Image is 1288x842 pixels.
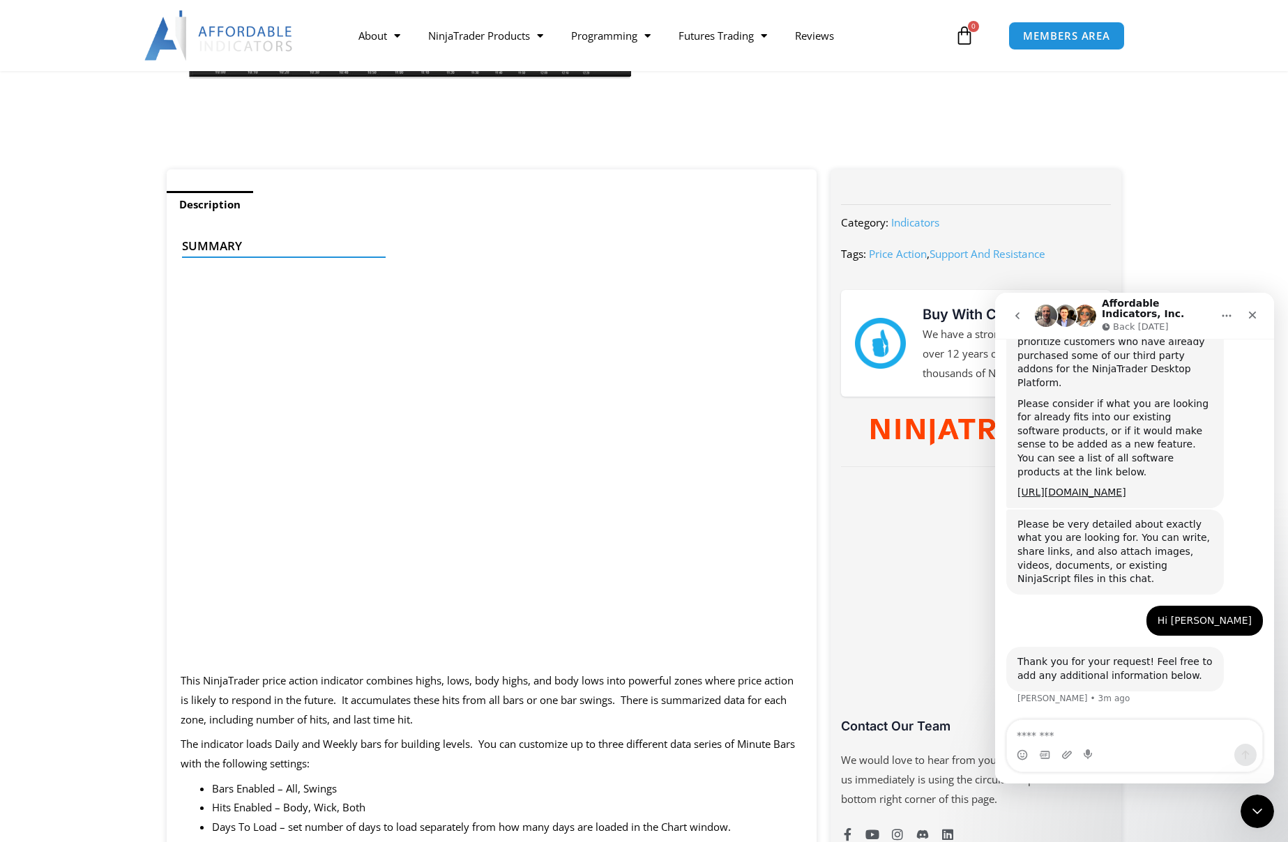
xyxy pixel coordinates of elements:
button: Upload attachment [66,457,77,468]
div: [PERSON_NAME] • 3m ago [22,401,135,410]
a: NinjaTrader Products [414,20,557,52]
li: Hits Enabled – Body, Wick, Both [212,798,803,818]
a: Reviews [781,20,848,52]
div: Please be very detailed about exactly what you are looking for. You can write, share links, and a... [22,225,218,293]
span: 0 [968,21,979,32]
button: Emoji picker [22,457,33,468]
nav: Menu [344,20,951,52]
a: Programming [557,20,665,52]
p: This NinjaTrader price action indicator combines highs, lows, body highs, and body lows into powe... [181,671,803,730]
iframe: To enrich screen reader interactions, please activate Accessibility in Grammarly extension settings [995,293,1274,783]
span: , [869,247,1045,261]
img: LogoAI | Affordable Indicators – NinjaTrader [144,10,294,61]
button: Start recording [89,457,100,468]
img: NinjaTrader Wordmark color RGB | Affordable Indicators – NinjaTrader [871,419,1081,445]
div: Thank you for your request! Feel free to add any additional information below.[PERSON_NAME] • 3m ago [11,354,229,398]
button: Gif picker [44,457,55,468]
div: ​ [22,193,218,207]
h3: Contact Our Team [841,718,1110,734]
button: Buy with GPay [807,42,927,70]
div: Please consider if what you are looking for already fits into our existing software products, or ... [22,105,218,187]
img: mark thumbs good 43913 | Affordable Indicators – NinjaTrader [855,318,905,368]
div: Solomon says… [11,217,268,313]
div: Hi [PERSON_NAME] [162,321,257,335]
p: We have a strong foundation with over 12 years of experience serving thousands of NinjaTrader users. [923,325,1097,383]
li: Days To Load – set number of days to load separately from how many days are loaded in the Chart w... [212,818,803,837]
span: MEMBERS AREA [1023,31,1110,41]
p: We would love to hear from you! The best way to reach us immediately is using the circular help b... [841,751,1110,809]
textarea: Message… [12,427,267,451]
p: The indicator loads Daily and Weekly bars for building levels. You can customize up to three diff... [181,735,803,774]
h3: Buy With Confidence [923,304,1097,325]
div: Solomon says… [11,354,268,429]
a: About [344,20,414,52]
li: Bars Enabled – All, Swings [212,779,803,799]
a: MEMBERS AREA [1008,22,1125,50]
div: Thank you for your request! Feel free to add any additional information below. [22,362,218,390]
div: Please be very detailed about exactly what you are looking for. You can write, share links, and a... [11,217,229,302]
a: Indicators [891,215,939,229]
iframe: To enrich screen reader interactions, please activate Accessibility in Grammarly extension settings [181,297,803,647]
a: Description [167,191,253,218]
a: Futures Trading [665,20,781,52]
div: Robert says… [11,313,268,355]
a: Support And Resistance [930,247,1045,261]
a: 0 [934,15,995,56]
span: Category: [841,215,888,229]
div: Hi [PERSON_NAME] [151,313,268,344]
iframe: Customer reviews powered by Trustpilot [841,484,1110,728]
span: Tags: [841,247,866,261]
a: [URL][DOMAIN_NAME] [22,194,131,205]
a: Price Action [869,247,927,261]
iframe: Intercom live chat [1241,795,1274,828]
button: Send a message… [239,451,262,473]
iframe: PayPal Message 1 [686,79,1093,91]
h4: Summary [182,239,791,253]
